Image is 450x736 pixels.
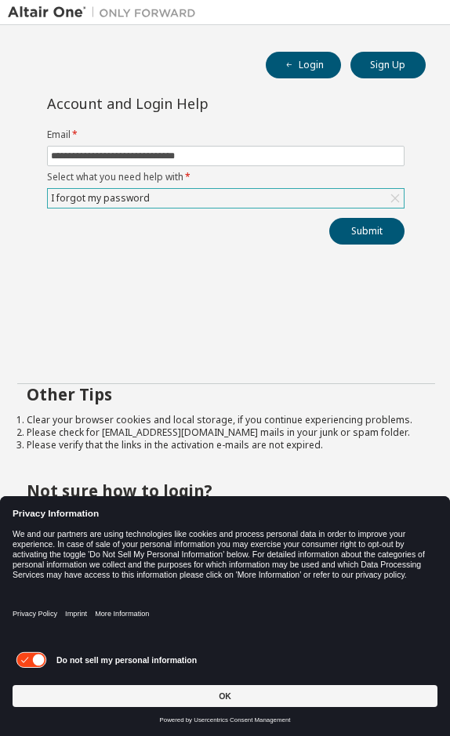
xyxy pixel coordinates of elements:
div: Account and Login Help [47,97,333,110]
div: I forgot my password [49,190,152,207]
h2: Not sure how to login? [27,480,426,501]
li: Clear your browser cookies and local storage, if you continue experiencing problems. [27,414,426,426]
li: Please check for [EMAIL_ADDRESS][DOMAIN_NAME] mails in your junk or spam folder. [27,426,426,439]
button: Sign Up [350,52,426,78]
div: I forgot my password [48,189,404,208]
label: Select what you need help with [47,171,405,183]
button: Login [266,52,341,78]
h2: Other Tips [27,384,426,404]
button: Submit [329,218,405,245]
label: Email [47,129,405,141]
li: Please verify that the links in the activation e-mails are not expired. [27,439,426,451]
img: Altair One [8,5,204,20]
